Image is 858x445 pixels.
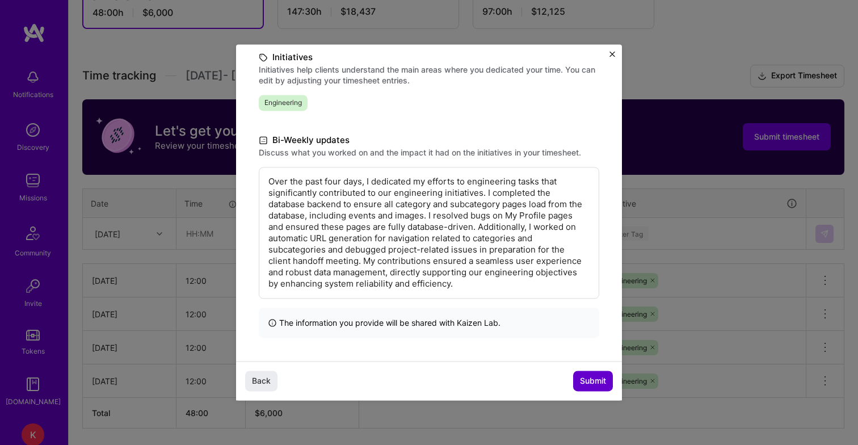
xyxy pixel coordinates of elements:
label: Initiatives help clients understand the main areas where you dedicated your time. You can edit by... [259,64,599,86]
span: Submit [580,376,606,387]
label: Bi-Weekly updates [259,133,599,147]
button: Submit [573,371,613,392]
p: Over the past four days, I dedicated my efforts to engineering tasks that significantly contribut... [268,176,590,289]
div: The information you provide will be shared with Kaizen Lab . [259,308,599,338]
label: Initiatives [259,51,599,64]
i: icon InfoBlack [268,317,277,329]
i: icon DocumentBlack [259,134,268,147]
label: Discuss what you worked on and the impact it had on the initiatives in your timesheet. [259,147,599,158]
span: Engineering [259,95,308,111]
i: icon TagBlack [259,51,268,64]
button: Back [245,371,277,392]
span: Back [252,376,271,387]
button: Close [609,51,615,63]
